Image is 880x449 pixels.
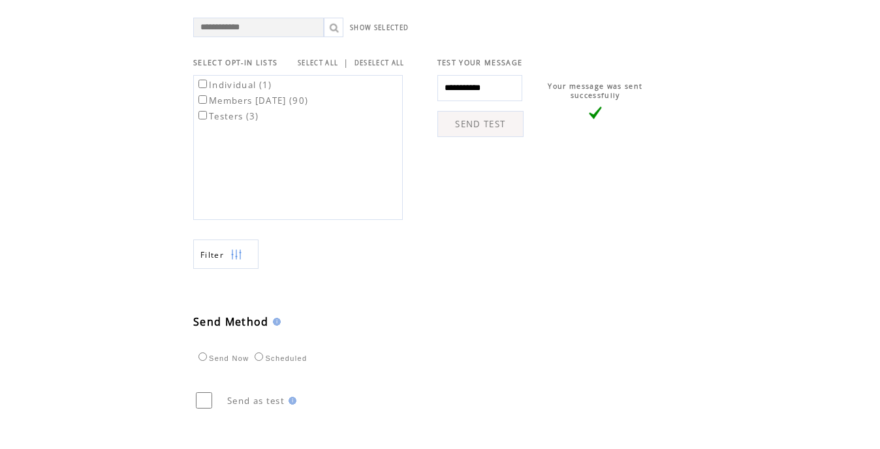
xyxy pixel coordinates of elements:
[198,80,207,88] input: Individual (1)
[227,395,285,407] span: Send as test
[298,59,338,67] a: SELECT ALL
[230,240,242,270] img: filters.png
[196,79,272,91] label: Individual (1)
[195,354,249,362] label: Send Now
[285,397,296,405] img: help.gif
[437,58,523,67] span: TEST YOUR MESSAGE
[193,58,277,67] span: SELECT OPT-IN LISTS
[196,95,308,106] label: Members [DATE] (90)
[198,352,207,361] input: Send Now
[255,352,263,361] input: Scheduled
[251,354,307,362] label: Scheduled
[193,315,269,329] span: Send Method
[198,111,207,119] input: Testers (3)
[437,111,524,137] a: SEND TEST
[548,82,642,100] span: Your message was sent successfully
[198,95,207,104] input: Members [DATE] (90)
[196,110,259,122] label: Testers (3)
[343,57,349,69] span: |
[350,23,409,32] a: SHOW SELECTED
[589,106,602,119] img: vLarge.png
[193,240,259,269] a: Filter
[200,249,224,260] span: Show filters
[269,318,281,326] img: help.gif
[354,59,405,67] a: DESELECT ALL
